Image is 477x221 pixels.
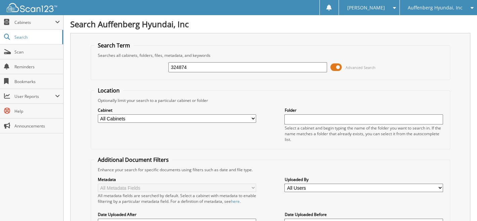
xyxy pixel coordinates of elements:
[98,193,256,204] div: All metadata fields are searched by default. Select a cabinet with metadata to enable filtering b...
[94,87,123,94] legend: Location
[94,42,133,49] legend: Search Term
[94,156,172,163] legend: Additional Document Filters
[284,125,443,142] div: Select a cabinet and begin typing the name of the folder you want to search in. If the name match...
[14,49,60,55] span: Scan
[14,64,60,70] span: Reminders
[14,108,60,114] span: Help
[14,94,55,99] span: User Reports
[98,177,256,182] label: Metadata
[408,6,463,10] span: Auffenberg Hyundai, Inc
[14,79,60,84] span: Bookmarks
[98,107,256,113] label: Cabinet
[231,198,240,204] a: here
[14,34,59,40] span: Search
[14,123,60,129] span: Announcements
[7,3,57,12] img: scan123-logo-white.svg
[98,212,256,217] label: Date Uploaded After
[284,177,443,182] label: Uploaded By
[94,52,446,58] div: Searches all cabinets, folders, files, metadata, and keywords
[94,98,446,103] div: Optionally limit your search to a particular cabinet or folder
[346,65,375,70] span: Advanced Search
[94,167,446,173] div: Enhance your search for specific documents using filters such as date and file type.
[284,107,443,113] label: Folder
[14,20,55,25] span: Cabinets
[284,212,443,217] label: Date Uploaded Before
[347,6,385,10] span: [PERSON_NAME]
[70,19,470,30] h1: Search Auffenberg Hyundai, Inc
